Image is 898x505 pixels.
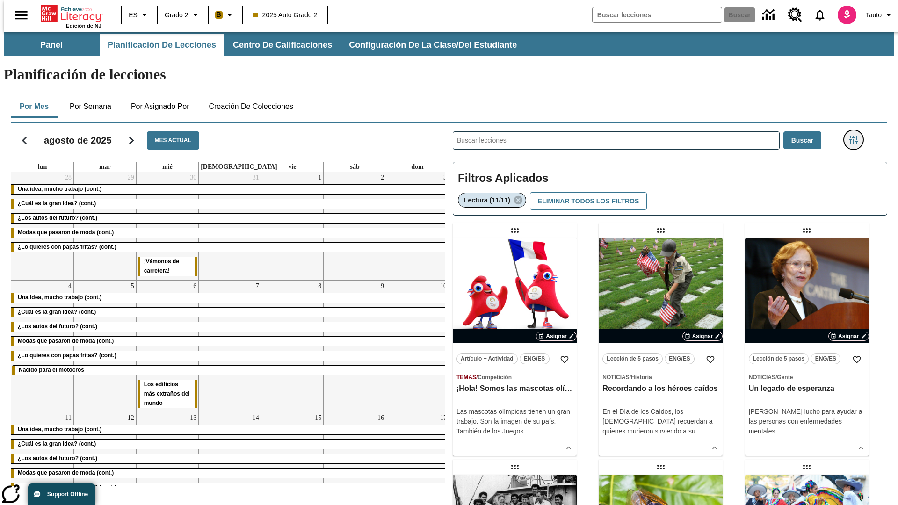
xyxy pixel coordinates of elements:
[453,132,779,149] input: Buscar lecciones
[44,135,112,146] h2: agosto de 2025
[520,353,550,364] button: ENG/ES
[324,172,386,280] td: 2 de agosto de 2025
[18,229,114,236] span: Modas que pasaron de moda (cont.)
[546,332,567,340] span: Asignar
[211,7,239,23] button: Boost El color de la clase es anaranjado claro. Cambiar el color de la clase.
[775,374,777,381] span: /
[409,162,425,172] a: domingo
[11,425,449,434] div: Una idea, mucho trabajo (cont.)
[11,185,449,194] div: Una idea, mucho trabajo (cont.)
[11,483,449,492] div: ¿Lo quieres con papas fritas? (cont.)
[147,131,199,150] button: Mes actual
[251,172,261,183] a: 31 de julio de 2025
[201,95,301,118] button: Creación de colecciones
[199,162,279,172] a: jueves
[602,407,719,436] div: En el Día de los Caídos, los [DEMOGRAPHIC_DATA] recuerdan a quienes murieron sirviendo a su
[119,129,143,152] button: Seguir
[458,167,882,190] h2: Filtros Aplicados
[286,162,298,172] a: viernes
[144,381,190,406] span: Los edificios más extraños del mundo
[682,332,723,341] button: Asignar Elegir fechas
[438,281,449,292] a: 10 de agosto de 2025
[669,354,690,364] span: ENG/ES
[630,374,631,381] span: /
[783,131,821,150] button: Buscar
[18,338,114,344] span: Modas que pasaron de moda (cont.)
[757,2,782,28] a: Centro de información
[556,351,573,368] button: Añadir a mis Favoritas
[749,372,865,382] span: Tema: Noticias/Gente
[749,384,865,394] h3: Un legado de esperanza
[161,7,205,23] button: Grado: Grado 2, Elige un grado
[62,95,119,118] button: Por semana
[854,441,868,455] button: Ver más
[838,6,856,24] img: avatar image
[254,281,261,292] a: 7 de agosto de 2025
[456,372,573,382] span: Tema: Temas/Competición
[799,223,814,238] div: Lección arrastrable: Un legado de esperanza
[461,354,514,364] span: Artículo + Actividad
[456,374,476,381] span: Temas
[18,352,116,359] span: ¿Lo quieres con papas fritas? (cont.)
[41,4,101,23] a: Portada
[199,280,261,412] td: 7 de agosto de 2025
[13,129,36,152] button: Regresar
[379,281,386,292] a: 9 de agosto de 2025
[456,384,573,394] h3: ¡Hola! Somos las mascotas olímpicas
[11,199,449,209] div: ¿Cuál es la gran idea? (cont.)
[66,281,73,292] a: 4 de agosto de 2025
[11,172,74,280] td: 28 de julio de 2025
[225,34,340,56] button: Centro de calificaciones
[12,366,448,375] div: Nacido para el motocrós
[11,214,449,223] div: ¿Los autos del futuro? (cont.)
[530,192,647,210] button: Eliminar todos los filtros
[848,351,865,368] button: Añadir a mis Favoritas
[5,34,98,56] button: Panel
[525,427,532,435] span: …
[138,257,198,276] div: ¡Vámonos de carretera!
[191,281,198,292] a: 6 de agosto de 2025
[11,322,449,332] div: ¿Los autos del futuro? (cont.)
[862,7,898,23] button: Perfil/Configuración
[11,440,449,449] div: ¿Cuál es la gran idea? (cont.)
[844,130,863,149] button: Menú lateral de filtros
[19,367,84,373] span: Nacido para el motocrós
[386,172,449,280] td: 3 de agosto de 2025
[18,309,96,315] span: ¿Cuál es la gran idea? (cont.)
[653,460,668,475] div: Lección arrastrable: El año de las cigarras
[4,34,525,56] div: Subbarra de navegación
[126,412,136,424] a: 12 de agosto de 2025
[188,412,198,424] a: 13 de agosto de 2025
[476,374,478,381] span: /
[702,351,719,368] button: Añadir a mis Favoritas
[708,441,722,455] button: Ver más
[653,223,668,238] div: Lección arrastrable: Recordando a los héroes caídos
[74,280,137,412] td: 5 de agosto de 2025
[4,32,894,56] div: Subbarra de navegación
[18,215,97,221] span: ¿Los autos del futuro? (cont.)
[188,172,198,183] a: 30 de julio de 2025
[838,332,859,340] span: Asignar
[348,162,361,172] a: sábado
[456,407,573,436] div: Las mascotas olímpicas tienen un gran trabajo. Son la imagen de su país. También de los Juegos
[665,353,695,364] button: ENG/ES
[453,162,887,216] div: Filtros Aplicados
[11,293,449,303] div: Una idea, mucho trabajo (cont.)
[64,412,73,424] a: 11 de agosto de 2025
[524,354,545,364] span: ENG/ES
[602,384,719,394] h3: Recordando a los héroes caídos
[799,460,814,475] div: Lección arrastrable: ¡Que viva el Cinco de Mayo!
[41,3,101,29] div: Portada
[36,162,49,172] a: lunes
[808,3,832,27] a: Notificaciones
[316,281,323,292] a: 8 de agosto de 2025
[124,7,154,23] button: Lenguaje: ES, Selecciona un idioma
[749,374,775,381] span: Noticias
[478,374,512,381] span: Competición
[458,193,526,208] div: Eliminar Lectura (11/11) el ítem seleccionado del filtro
[100,34,224,56] button: Planificación de lecciones
[138,380,198,408] div: Los edificios más extraños del mundo
[18,440,96,447] span: ¿Cuál es la gran idea? (cont.)
[11,95,58,118] button: Por mes
[18,244,116,250] span: ¿Lo quieres con papas fritas? (cont.)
